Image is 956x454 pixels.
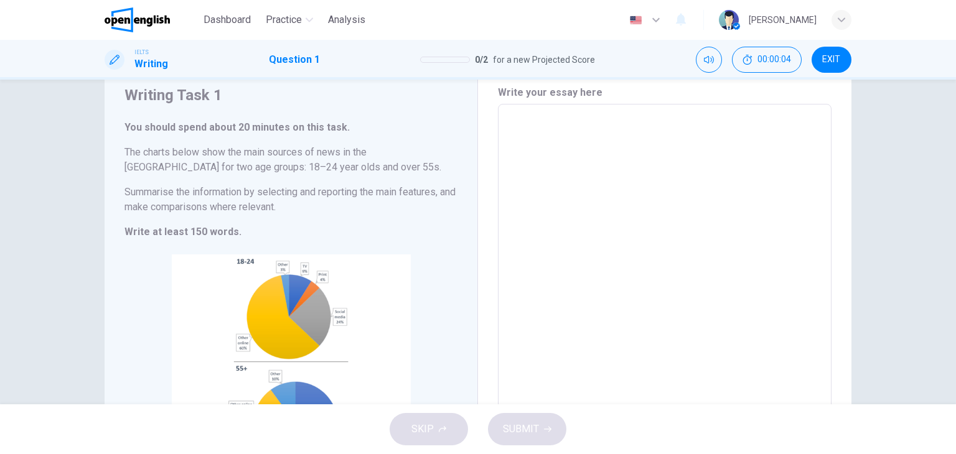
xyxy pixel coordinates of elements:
button: Dashboard [199,9,256,31]
div: [PERSON_NAME] [749,12,817,27]
img: OpenEnglish logo [105,7,170,32]
button: 00:00:04 [732,47,802,73]
button: Practice [261,9,318,31]
a: OpenEnglish logo [105,7,199,32]
div: Hide [732,47,802,73]
span: Practice [266,12,302,27]
button: EXIT [812,47,851,73]
h6: Summarise the information by selecting and reporting the main features, and make comparisons wher... [124,185,457,215]
h1: Question 1 [269,52,320,67]
h6: You should spend about 20 minutes on this task. [124,120,457,135]
img: en [628,16,644,25]
div: Mute [696,47,722,73]
h4: Writing Task 1 [124,85,457,105]
img: Profile picture [719,10,739,30]
button: Analysis [323,9,370,31]
span: IELTS [134,48,149,57]
span: Analysis [328,12,365,27]
span: EXIT [822,55,840,65]
strong: Write at least 150 words. [124,226,241,238]
span: 0 / 2 [475,52,488,67]
span: Dashboard [204,12,251,27]
h6: The charts below show the main sources of news in the [GEOGRAPHIC_DATA] for two age groups: 18–24... [124,145,457,175]
h1: Writing [134,57,168,72]
span: for a new Projected Score [493,52,595,67]
h6: Write your essay here [498,85,832,100]
span: 00:00:04 [757,55,791,65]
